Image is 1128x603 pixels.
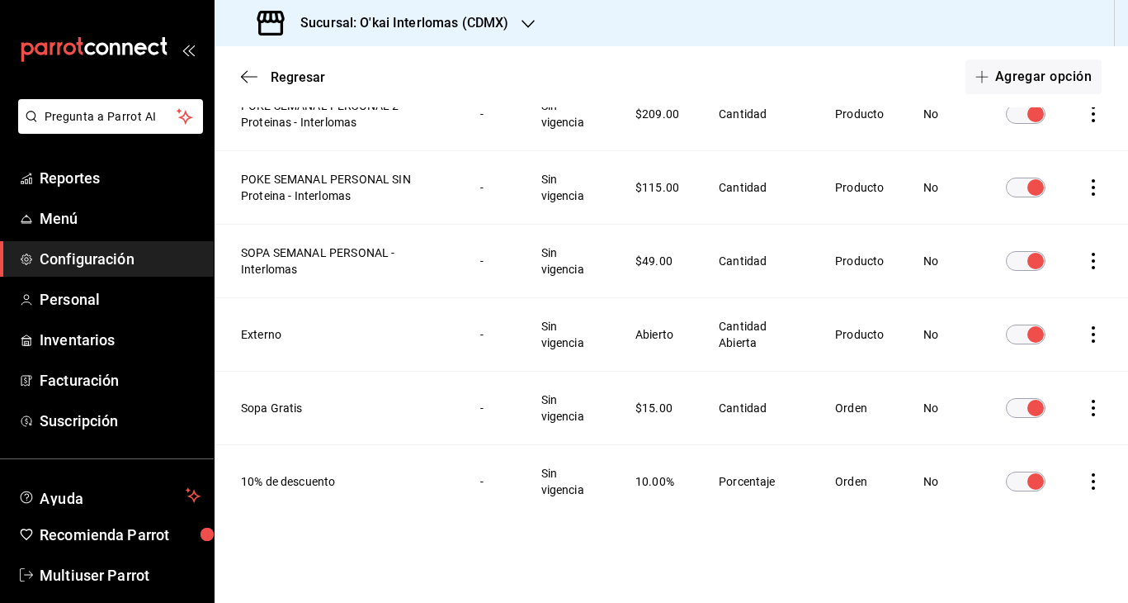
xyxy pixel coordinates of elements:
[271,69,325,85] span: Regresar
[904,224,986,297] td: No
[1085,253,1102,269] button: actions
[1085,400,1102,416] button: actions
[1085,326,1102,343] button: actions
[287,13,508,33] h3: Sucursal: O'kai Interlomas (CDMX)
[522,297,616,371] td: Sin vigencia
[699,444,815,518] td: Porcentaje
[699,224,815,297] td: Cantidad
[241,69,325,85] button: Regresar
[215,150,460,224] th: POKE SEMANAL PERSONAL SIN Proteina - Interlomas
[699,297,815,371] td: Cantidad Abierta
[1085,106,1102,122] button: actions
[522,371,616,444] td: Sin vigencia
[215,371,460,444] th: Sopa Gratis
[635,254,673,268] span: $49.00
[522,77,616,150] td: Sin vigencia
[635,107,679,121] span: $209.00
[815,297,904,371] td: Producto
[522,224,616,297] td: Sin vigencia
[40,329,201,351] span: Inventarios
[904,77,986,150] td: No
[460,77,521,150] td: -
[40,288,201,311] span: Personal
[18,99,203,134] button: Pregunta a Parrot AI
[40,524,201,546] span: Recomienda Parrot
[460,150,521,224] td: -
[40,167,201,189] span: Reportes
[1085,179,1102,196] button: actions
[815,371,904,444] td: Orden
[40,369,201,392] span: Facturación
[40,486,179,506] span: Ayuda
[904,297,986,371] td: No
[460,371,521,444] td: -
[40,410,201,432] span: Suscripción
[40,248,201,270] span: Configuración
[815,444,904,518] td: Orden
[815,77,904,150] td: Producto
[40,207,201,230] span: Menú
[182,43,195,56] button: open_drawer_menu
[522,444,616,518] td: Sin vigencia
[40,564,201,586] span: Multiuser Parrot
[904,150,986,224] td: No
[635,475,674,488] span: 10.00%
[215,77,460,150] th: POKE SEMANAL PERSONAL 2 Proteinas - Interlomas
[699,77,815,150] td: Cantidad
[522,150,616,224] td: Sin vigencia
[616,297,699,371] td: Abierto
[815,150,904,224] td: Producto
[460,224,521,297] td: -
[699,371,815,444] td: Cantidad
[215,444,460,518] th: 10% de descuento
[904,371,986,444] td: No
[215,297,460,371] th: Externo
[1085,473,1102,490] button: actions
[635,181,679,194] span: $115.00
[12,120,203,137] a: Pregunta a Parrot AI
[460,444,521,518] td: -
[904,444,986,518] td: No
[699,150,815,224] td: Cantidad
[635,401,673,415] span: $15.00
[460,297,521,371] td: -
[965,59,1102,94] button: Agregar opción
[45,108,177,126] span: Pregunta a Parrot AI
[215,224,460,297] th: SOPA SEMANAL PERSONAL - Interlomas
[815,224,904,297] td: Producto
